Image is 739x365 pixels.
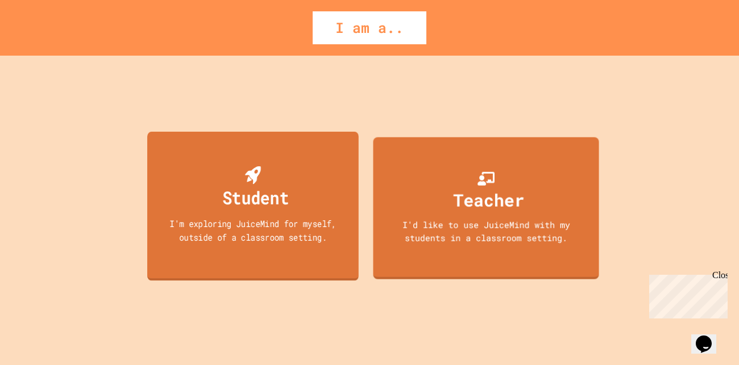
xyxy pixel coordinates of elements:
[645,270,728,318] iframe: chat widget
[158,217,348,244] div: I'm exploring JuiceMind for myself, outside of a classroom setting.
[222,184,289,211] div: Student
[453,187,524,212] div: Teacher
[384,218,587,244] div: I'd like to use JuiceMind with my students in a classroom setting.
[5,5,78,72] div: Chat with us now!Close
[313,11,426,44] div: I am a..
[691,320,728,354] iframe: chat widget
